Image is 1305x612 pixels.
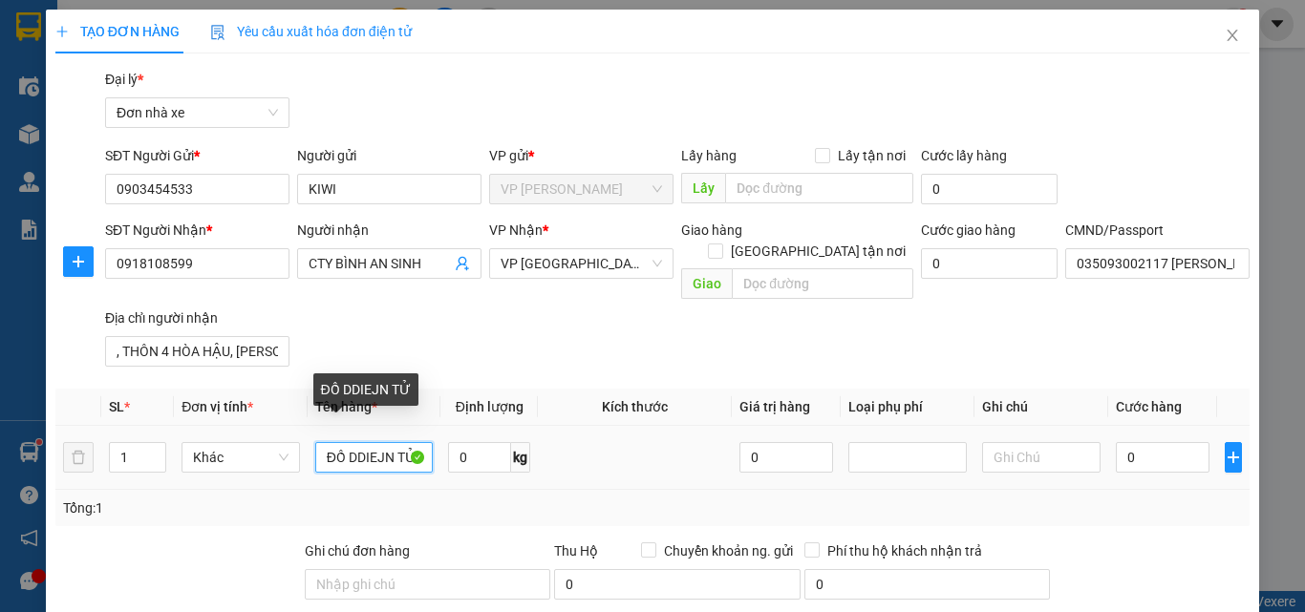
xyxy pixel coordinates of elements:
[305,543,410,559] label: Ghi chú đơn hàng
[1116,399,1182,414] span: Cước hàng
[489,145,674,166] div: VP gửi
[656,540,801,561] span: Chuyển khoản ng. gửi
[841,389,974,426] th: Loại phụ phí
[681,148,737,163] span: Lấy hàng
[732,268,913,299] input: Dọc đường
[723,241,913,262] span: [GEOGRAPHIC_DATA] tận nơi
[921,148,1007,163] label: Cước lấy hàng
[55,24,180,39] span: TẠO ĐƠN HÀNG
[511,442,530,473] span: kg
[921,174,1058,204] input: Cước lấy hàng
[297,145,481,166] div: Người gửi
[602,399,668,414] span: Kích thước
[489,222,543,238] span: VP Nhận
[182,399,253,414] span: Đơn vị tính
[105,307,289,328] div: Địa chỉ người nhận
[210,25,225,40] img: icon
[982,442,1101,473] input: Ghi Chú
[830,145,913,166] span: Lấy tận nơi
[305,569,550,600] input: Ghi chú đơn hàng
[105,72,143,87] span: Đại lý
[1226,450,1241,465] span: plus
[63,497,505,518] div: Tổng: 1
[739,399,810,414] span: Giá trị hàng
[554,543,598,559] span: Thu Hộ
[1065,220,1250,241] div: CMND/Passport
[921,248,1058,279] input: Cước giao hàng
[193,443,289,472] span: Khác
[1225,28,1240,43] span: close
[739,442,833,473] input: 0
[820,540,990,561] span: Phí thu hộ khách nhận trả
[1206,10,1259,63] button: Close
[1225,442,1242,473] button: plus
[63,246,94,277] button: plus
[455,256,470,271] span: user-add
[105,220,289,241] div: SĐT Người Nhận
[501,249,662,278] span: VP Nam Định
[681,268,732,299] span: Giao
[109,399,124,414] span: SL
[105,336,289,367] input: Địa chỉ của người nhận
[681,173,725,203] span: Lấy
[55,25,69,38] span: plus
[297,220,481,241] div: Người nhận
[313,373,418,406] div: ĐỒ DDIEJN TỬ
[315,442,434,473] input: VD: Bàn, Ghế
[105,145,289,166] div: SĐT Người Gửi
[63,442,94,473] button: delete
[725,173,913,203] input: Dọc đường
[64,254,93,269] span: plus
[681,222,742,238] span: Giao hàng
[456,399,524,414] span: Định lượng
[501,175,662,203] span: VP Ngọc Hồi
[921,222,1016,238] label: Cước giao hàng
[210,24,412,39] span: Yêu cầu xuất hóa đơn điện tử
[117,98,278,127] span: Đơn nhà xe
[974,389,1108,426] th: Ghi chú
